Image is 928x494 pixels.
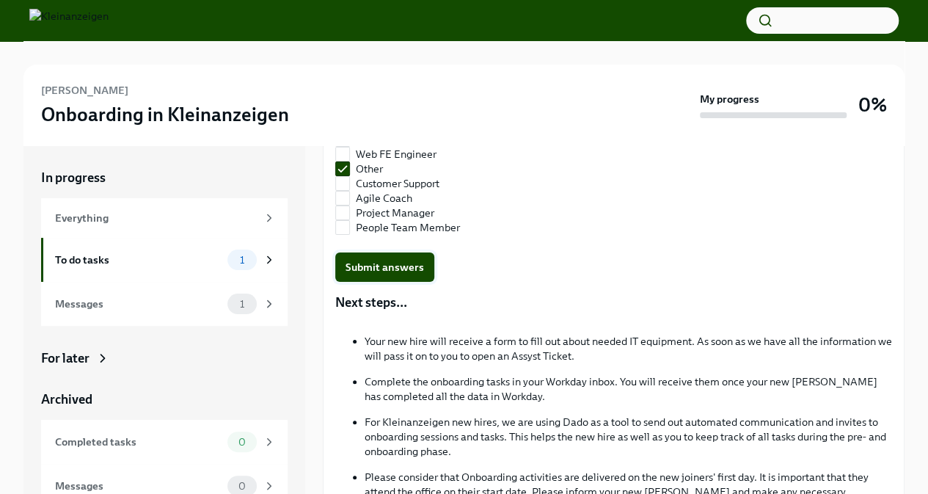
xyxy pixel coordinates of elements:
p: Your new hire will receive a form to fill out about needed IT equipment. As soon as we have all t... [365,334,892,363]
span: Agile Coach [356,191,412,206]
span: Project Manager [356,206,434,220]
div: Everything [55,210,257,226]
img: Kleinanzeigen [29,9,109,32]
span: Web FE Engineer [356,147,436,161]
a: Messages1 [41,282,288,326]
span: Submit answers [346,260,424,275]
div: To do tasks [55,252,222,268]
a: Completed tasks0 [41,420,288,464]
div: Messages [55,296,222,312]
button: Submit answers [335,253,434,282]
h6: [PERSON_NAME] [41,82,128,98]
a: To do tasks1 [41,238,288,282]
a: In progress [41,169,288,186]
a: For later [41,349,288,367]
span: 1 [231,255,253,266]
strong: My progress [700,92,759,106]
p: For Kleinanzeigen new hires, we are using Dado as a tool to send out automated communication and ... [365,415,892,459]
span: 0 [230,481,255,492]
p: Next steps... [335,294,892,311]
span: Other [356,161,383,176]
div: Completed tasks [55,434,222,450]
span: Customer Support [356,176,439,191]
span: 0 [230,437,255,448]
p: Complete the onboarding tasks in your Workday inbox. You will receive them once your new [PERSON_... [365,374,892,404]
div: Messages [55,478,222,494]
h3: Onboarding in Kleinanzeigen [41,101,289,128]
a: Archived [41,391,288,408]
span: 1 [231,299,253,310]
span: People Team Member [356,220,460,235]
div: For later [41,349,89,367]
a: Everything [41,198,288,238]
h3: 0% [858,92,887,118]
